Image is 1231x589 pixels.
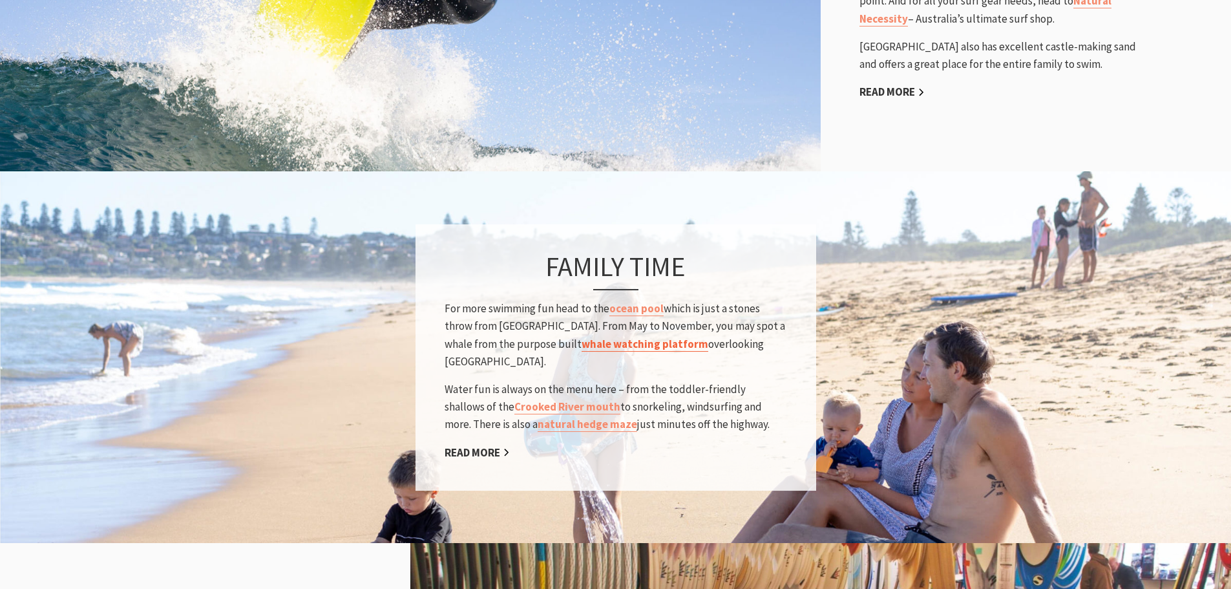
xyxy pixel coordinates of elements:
[859,85,925,100] a: Read More
[538,417,637,432] a: natural hedge maze
[445,250,787,290] h3: Family time
[445,300,787,370] p: For more swimming fun head to the which is just a stones throw from [GEOGRAPHIC_DATA]. From May t...
[859,38,1144,73] p: [GEOGRAPHIC_DATA] also has excellent castle-making sand and offers a great place for the entire f...
[609,301,664,316] a: ocean pool
[445,445,510,460] a: Read More
[514,400,620,414] a: Crooked River mouth
[445,381,787,434] p: Water fun is always on the menu here – from the toddler-friendly shallows of the to snorkeling, w...
[582,337,708,352] a: whale watching platform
